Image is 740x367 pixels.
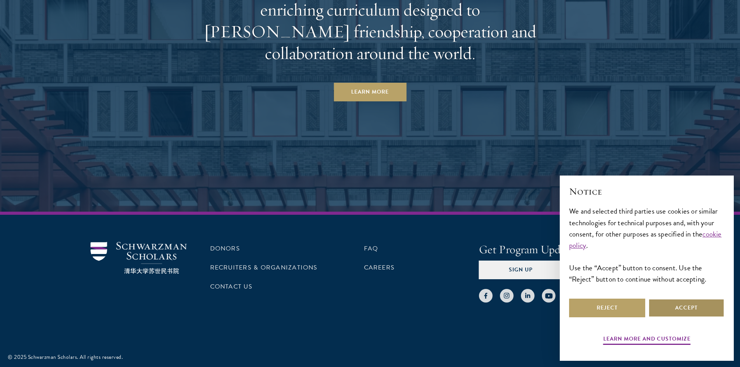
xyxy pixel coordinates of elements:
[479,261,562,279] button: Sign Up
[603,334,691,346] button: Learn more and customize
[479,242,650,257] h4: Get Program Updates
[569,228,722,251] a: cookie policy
[8,353,123,361] div: © 2025 Schwarzman Scholars. All rights reserved.
[364,263,395,272] a: Careers
[648,299,724,317] button: Accept
[569,299,645,317] button: Reject
[569,205,724,284] div: We and selected third parties use cookies or similar technologies for technical purposes and, wit...
[91,242,187,274] img: Schwarzman Scholars
[334,83,406,101] a: Learn More
[210,244,240,253] a: Donors
[364,244,378,253] a: FAQ
[210,282,252,291] a: Contact Us
[569,185,724,198] h2: Notice
[210,263,318,272] a: Recruiters & Organizations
